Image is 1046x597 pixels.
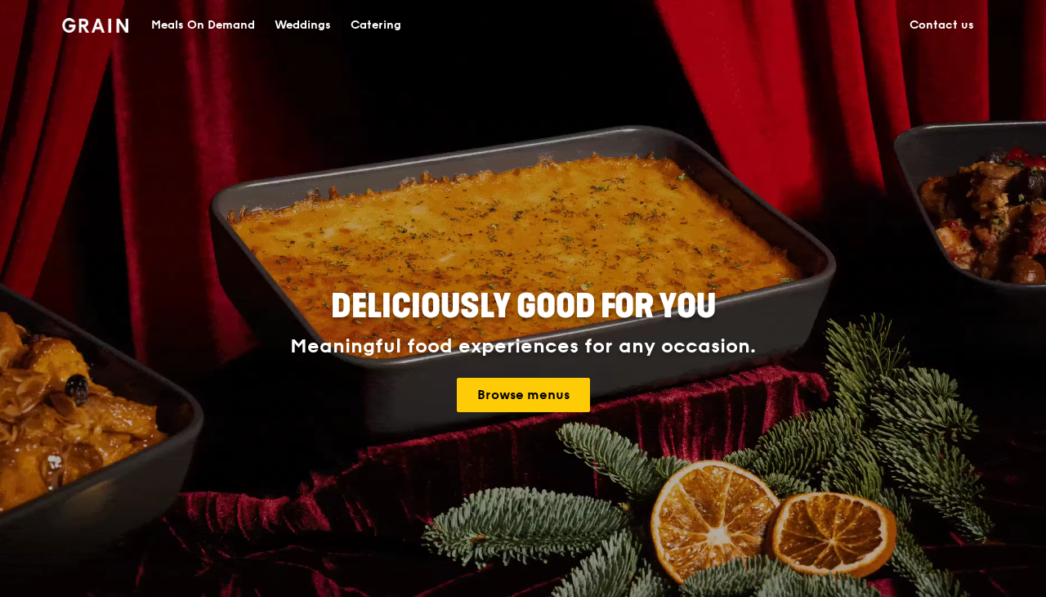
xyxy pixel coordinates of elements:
[351,1,401,50] div: Catering
[900,1,984,50] a: Contact us
[265,1,341,50] a: Weddings
[341,1,411,50] a: Catering
[229,335,817,358] div: Meaningful food experiences for any occasion.
[151,1,255,50] div: Meals On Demand
[62,18,128,33] img: Grain
[275,1,331,50] div: Weddings
[457,378,590,412] a: Browse menus
[331,287,716,326] span: Deliciously good for you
